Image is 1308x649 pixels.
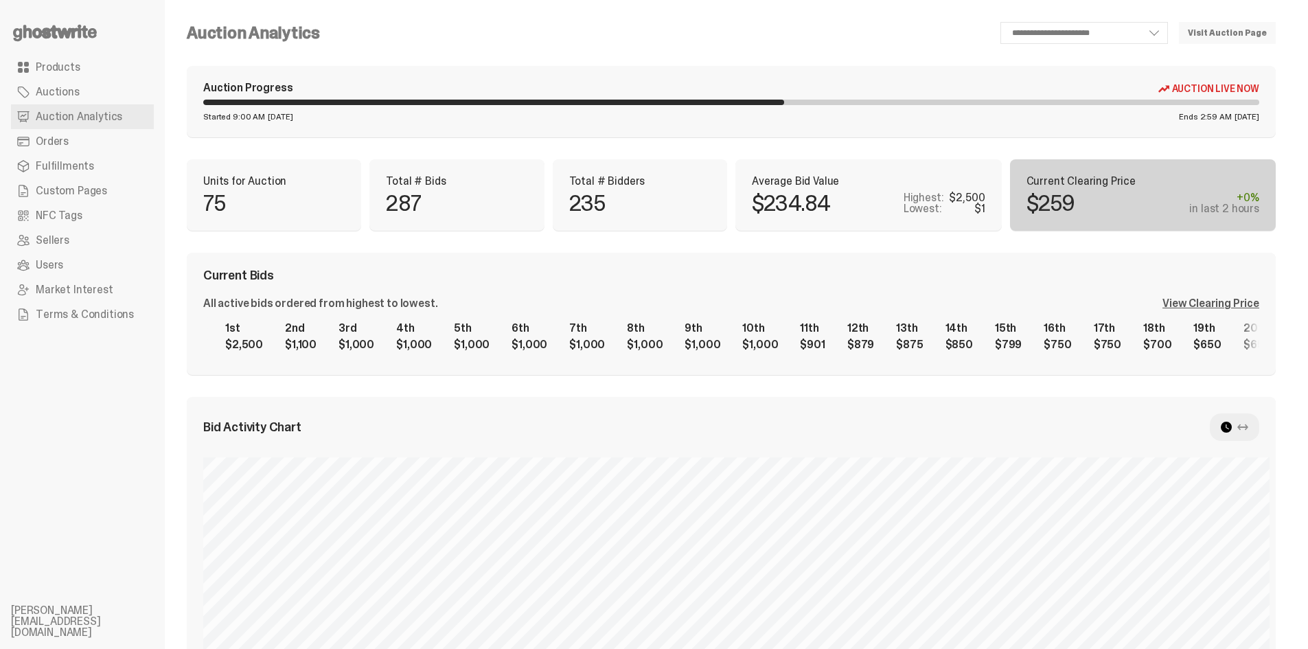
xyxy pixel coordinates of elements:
[1179,113,1232,121] span: Ends 2:59 AM
[203,113,265,121] span: Started 9:00 AM
[945,339,973,350] div: $850
[1189,192,1259,203] div: +0%
[1044,323,1071,334] div: 16th
[800,339,825,350] div: $901
[11,302,154,327] a: Terms & Conditions
[339,339,374,350] div: $1,000
[11,228,154,253] a: Sellers
[1193,339,1221,350] div: $650
[1172,83,1259,94] span: Auction Live Now
[1243,323,1271,334] div: 20th
[203,421,301,433] span: Bid Activity Chart
[396,339,432,350] div: $1,000
[904,203,942,214] p: Lowest:
[36,62,80,73] span: Products
[187,25,320,41] h4: Auction Analytics
[203,82,292,94] div: Auction Progress
[1143,339,1171,350] div: $700
[949,192,985,203] div: $2,500
[454,339,490,350] div: $1,000
[36,210,82,221] span: NFC Tags
[1193,323,1221,334] div: 19th
[752,176,985,187] p: Average Bid Value
[742,323,778,334] div: 10th
[36,111,122,122] span: Auction Analytics
[11,179,154,203] a: Custom Pages
[896,323,923,334] div: 13th
[685,339,720,350] div: $1,000
[945,323,973,334] div: 14th
[203,176,345,187] p: Units for Auction
[1189,203,1259,214] div: in last 2 hours
[569,323,605,334] div: 7th
[752,192,830,214] p: $234.84
[36,136,69,147] span: Orders
[225,323,263,334] div: 1st
[904,192,944,203] p: Highest:
[11,129,154,154] a: Orders
[1243,339,1271,350] div: $650
[1026,192,1075,214] p: $259
[569,176,711,187] p: Total # Bidders
[339,323,374,334] div: 3rd
[569,192,606,214] p: 235
[569,339,605,350] div: $1,000
[203,192,225,214] p: 75
[512,339,547,350] div: $1,000
[386,192,421,214] p: 287
[36,260,63,271] span: Users
[742,339,778,350] div: $1,000
[225,339,263,350] div: $2,500
[512,323,547,334] div: 6th
[454,323,490,334] div: 5th
[685,323,720,334] div: 9th
[11,277,154,302] a: Market Interest
[995,323,1022,334] div: 15th
[1094,339,1121,350] div: $750
[36,185,107,196] span: Custom Pages
[11,605,176,638] li: [PERSON_NAME][EMAIL_ADDRESS][DOMAIN_NAME]
[203,298,437,309] div: All active bids ordered from highest to lowest.
[995,339,1022,350] div: $799
[285,323,317,334] div: 2nd
[11,80,154,104] a: Auctions
[11,55,154,80] a: Products
[1044,339,1071,350] div: $750
[285,339,317,350] div: $1,100
[1026,176,1260,187] p: Current Clearing Price
[1094,323,1121,334] div: 17th
[36,87,80,98] span: Auctions
[847,339,874,350] div: $879
[36,161,94,172] span: Fulfillments
[396,323,432,334] div: 4th
[627,339,663,350] div: $1,000
[1143,323,1171,334] div: 18th
[800,323,825,334] div: 11th
[11,253,154,277] a: Users
[974,203,985,214] div: $1
[1235,113,1259,121] span: [DATE]
[1162,298,1259,309] div: View Clearing Price
[11,203,154,228] a: NFC Tags
[203,269,274,282] span: Current Bids
[36,235,69,246] span: Sellers
[896,339,923,350] div: $875
[1179,22,1276,44] a: Visit Auction Page
[36,309,134,320] span: Terms & Conditions
[268,113,292,121] span: [DATE]
[386,176,527,187] p: Total # Bids
[36,284,113,295] span: Market Interest
[11,104,154,129] a: Auction Analytics
[847,323,874,334] div: 12th
[11,154,154,179] a: Fulfillments
[627,323,663,334] div: 8th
